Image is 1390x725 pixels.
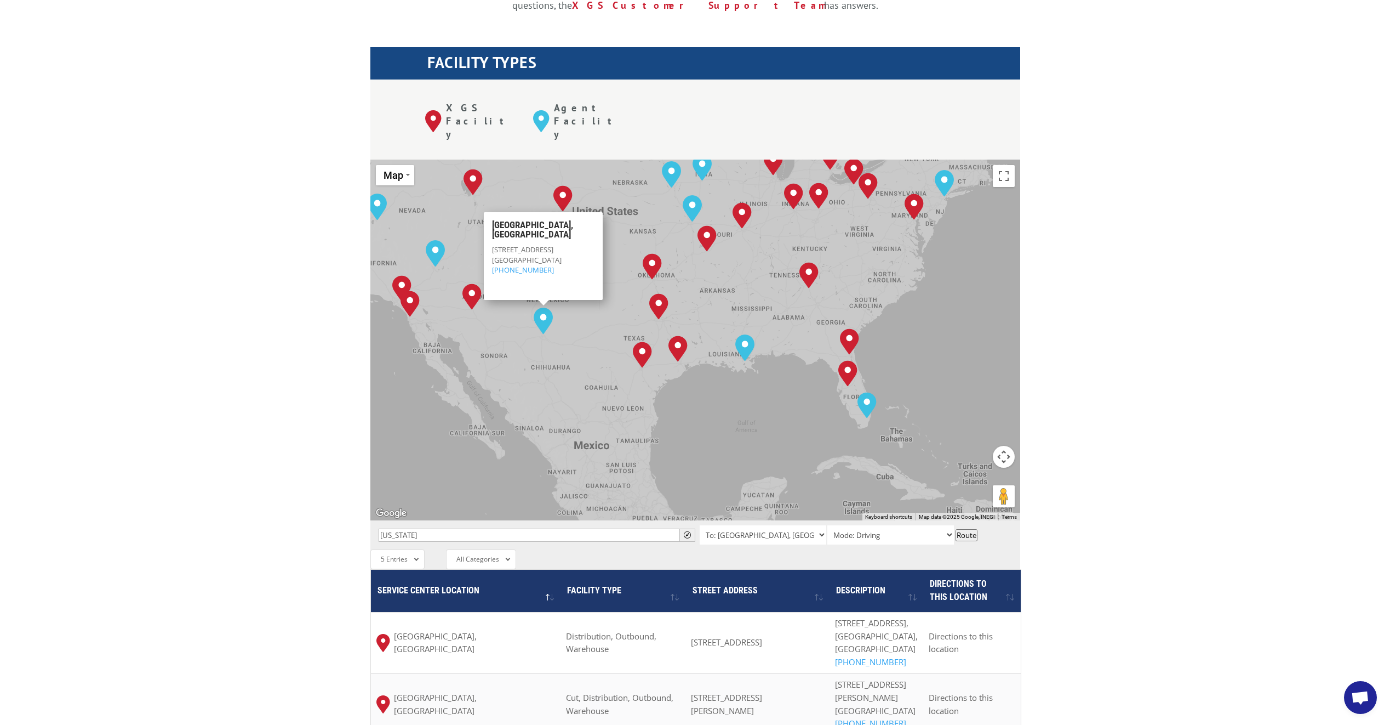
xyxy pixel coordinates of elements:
button: Keyboard shortcuts [865,513,912,521]
div: New Orleans, LA [735,335,754,361]
div: Salt Lake City, UT [464,169,483,195]
div: El Paso, TX [534,308,553,334]
div: Lakeland, FL [838,360,857,387]
th: Service center location : activate to sort column descending [371,570,560,612]
span: Directions to this location [929,631,993,655]
div: Open chat [1344,681,1377,714]
h1: FACILITY TYPES [427,55,1020,76]
div: Miami, FL [857,392,877,418]
div: Tunnel Hill, GA [799,262,819,288]
div: Reno, NV [368,194,387,220]
div: Elizabeth, NJ [935,170,954,196]
div: Denver, CO [553,185,573,212]
span: Map [384,169,403,181]
div: Phoenix, AZ [462,284,482,310]
a: Terms [1002,514,1017,520]
span: Cut, Distribution, Outbound, Warehouse [566,692,673,716]
a: [PHONE_NUMBER] [835,656,906,667]
button: Change map style [376,165,414,185]
div: St. Louis, MO [733,202,752,229]
span: Directions to this location [930,579,987,602]
button: Map camera controls [993,446,1015,468]
div: Indianapolis, IN [784,183,803,209]
a: Open this area in Google Maps (opens a new window) [373,506,409,520]
div: Chino, CA [392,275,411,302]
div: Houston, TX [668,336,688,362]
span: [STREET_ADDRESS][PERSON_NAME] [691,692,762,716]
div: Dayton, OH [809,183,828,209]
p: Agent Facility [554,101,625,140]
div: Detroit, MI [821,144,840,170]
span: Facility Type [567,585,621,596]
a: [PHONE_NUMBER] [492,264,554,274]
div: Pittsburgh, PA [859,173,878,199]
div: San Antonio, TX [633,342,652,368]
span: [GEOGRAPHIC_DATA], [GEOGRAPHIC_DATA] [394,692,555,718]
div: Cleveland, OH [844,158,863,185]
div: Omaha, NE [662,161,681,188]
div: Las Vegas, NV [426,240,445,267]
span: Description [836,585,885,596]
span: Map data ©2025 Google, INEGI [919,514,995,520]
span: 5 Entries [381,554,408,564]
div: Des Moines, IA [693,154,712,180]
div: Grand Rapids, MI [793,134,813,160]
button: Route [956,529,977,541]
span: Distribution, Outbound, Warehouse [566,631,656,655]
th: Street Address: activate to sort column ascending [685,570,829,612]
div: Chicago, IL [764,149,783,175]
div: Jacksonville, FL [840,328,859,355]
p: XGS Facility [446,101,517,140]
p: [STREET_ADDRESS], [GEOGRAPHIC_DATA], [GEOGRAPHIC_DATA] [835,617,918,669]
span: [GEOGRAPHIC_DATA] [492,254,562,264]
button:  [679,529,695,542]
span: Directions to this location [929,692,993,716]
span:  [684,531,691,539]
span: [GEOGRAPHIC_DATA], [GEOGRAPHIC_DATA] [394,630,555,656]
span: [STREET_ADDRESS] [492,245,553,254]
th: Description : activate to sort column ascending [830,570,923,612]
div: Springfield, MO [697,225,717,252]
th: Directions to this location: activate to sort column ascending [923,570,1021,612]
img: xgs-icon-map-pin-red.svg [376,634,390,652]
div: Baltimore, MD [905,194,924,220]
div: Kansas City, MO [683,195,702,222]
div: Dallas, TX [649,293,668,320]
img: xgs-icon-map-pin-red.svg [376,695,390,713]
span: Street Address [693,585,758,596]
div: [STREET_ADDRESS][PERSON_NAME] [835,678,918,705]
span: All Categories [456,554,499,564]
button: Toggle fullscreen view [993,165,1015,187]
span: Service center location [377,585,479,596]
span: Close [591,217,598,224]
th: Facility Type : activate to sort column ascending [560,570,686,612]
img: Google [373,506,409,520]
span: [STREET_ADDRESS] [691,637,762,648]
div: Oklahoma City, OK [643,253,662,280]
h3: [GEOGRAPHIC_DATA], [GEOGRAPHIC_DATA] [492,220,594,245]
div: San Diego, CA [401,291,420,317]
button: Drag Pegman onto the map to open Street View [993,485,1015,507]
